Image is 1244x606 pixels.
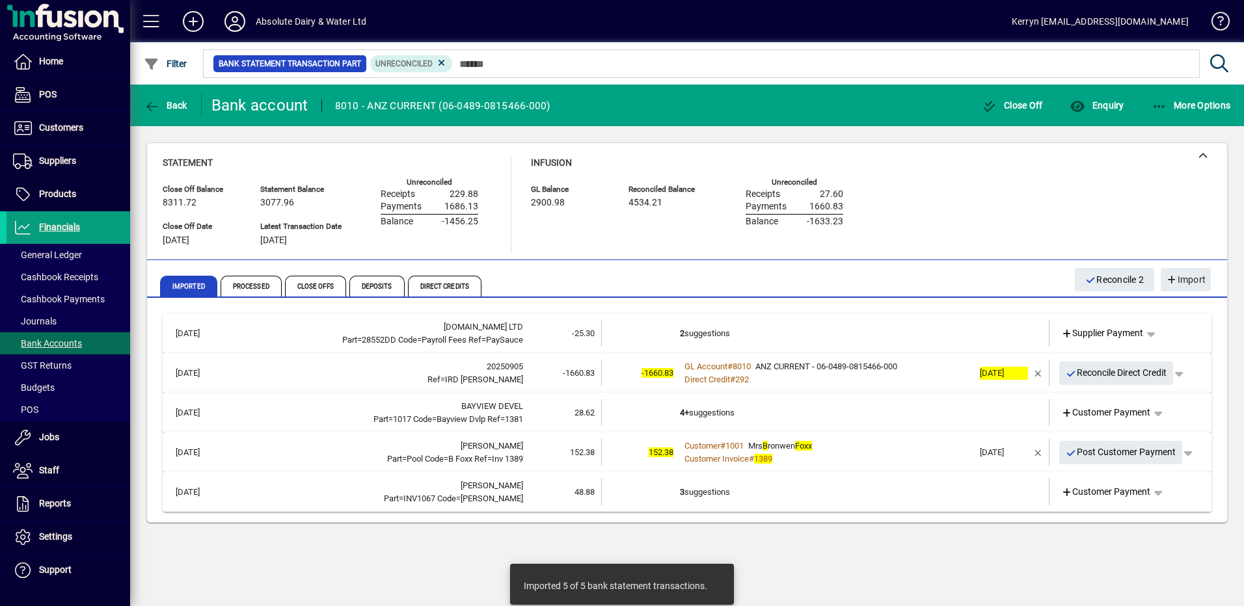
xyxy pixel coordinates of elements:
[1056,481,1156,504] a: Customer Payment
[13,294,105,304] span: Cashbook Payments
[230,440,523,453] div: FOXX,BRONWEN
[169,399,230,426] td: [DATE]
[680,439,748,453] a: Customer#1001
[163,393,1211,432] mat-expansion-panel-header: [DATE]BAYVIEW DEVELPart=1017 Code=Bayview Dvlp Ref=138128.624+suggestionsCustomer Payment
[575,487,595,497] span: 48.88
[144,100,187,111] span: Back
[7,488,130,520] a: Reports
[1061,406,1151,419] span: Customer Payment
[39,189,76,199] span: Products
[230,479,523,492] div: C J PETERSON
[450,189,478,200] span: 229.88
[214,10,256,33] button: Profile
[524,579,707,592] div: Imported 5 of 5 bank statement transactions.
[13,250,82,260] span: General Ledger
[381,217,413,227] span: Balance
[163,222,241,231] span: Close Off Date
[684,375,730,384] span: Direct Credit
[144,59,187,69] span: Filter
[980,367,1028,380] div: [DATE]
[39,465,59,475] span: Staff
[381,189,415,200] span: Receipts
[13,338,82,349] span: Bank Accounts
[642,368,673,378] span: -1660.83
[772,178,817,187] label: Unreconciled
[684,441,720,451] span: Customer
[221,276,282,296] span: Processed
[680,452,777,466] a: Customer Invoice#1389
[680,479,973,505] td: suggestions
[370,55,453,72] mat-chip: Reconciliation Status: Unreconciled
[39,432,59,442] span: Jobs
[219,57,361,70] span: Bank Statement Transaction Part
[570,447,595,457] span: 152.38
[629,185,707,194] span: Reconciled Balance
[746,189,780,200] span: Receipts
[169,439,230,466] td: [DATE]
[130,94,202,117] app-page-header-button: Back
[746,202,787,212] span: Payments
[7,112,130,144] a: Customers
[730,375,735,384] span: #
[230,492,523,505] div: INV1067 C PETERSON
[163,432,1211,472] mat-expansion-panel-header: [DATE][PERSON_NAME]Part=Pool Code=B Foxx Ref=Inv 1389152.38152.38Customer#1001MrsBronwenFoxxCusto...
[13,272,98,282] span: Cashbook Receipts
[649,447,673,457] span: 152.38
[629,198,662,208] span: 4534.21
[172,10,214,33] button: Add
[748,441,812,451] span: Mrs ronwen
[7,332,130,354] a: Bank Accounts
[230,321,523,334] div: PAYROLL.KIWI LTD
[735,375,749,384] span: 292
[163,235,189,246] span: [DATE]
[39,498,71,508] span: Reports
[163,472,1211,512] mat-expansion-panel-header: [DATE][PERSON_NAME]Part=INV1067 Code=[PERSON_NAME]48.883suggestionsCustomer Payment
[7,145,130,178] a: Suppliers
[680,373,753,386] a: Direct Credit#292
[575,408,595,417] span: 28.62
[7,288,130,310] a: Cashbook Payments
[7,46,130,78] a: Home
[163,353,1211,393] mat-expansion-panel-header: [DATE]20250905Ref=IRD [PERSON_NAME]-1660.83-1660.83GL Account#8010ANZ CURRENT - 06-0489-0815466-0...
[230,373,523,386] div: IRD REGO
[531,198,565,208] span: 2900.98
[39,222,80,232] span: Financials
[39,56,63,66] span: Home
[230,360,523,373] div: 20250905
[7,266,130,288] a: Cashbook Receipts
[211,95,308,116] div: Bank account
[285,276,346,296] span: Close Offs
[7,454,130,487] a: Staff
[7,521,130,553] a: Settings
[1070,100,1124,111] span: Enquiry
[39,89,57,99] span: POS
[572,328,595,338] span: -25.30
[795,441,812,451] em: Foxx
[680,487,684,497] b: 3
[141,52,191,75] button: Filter
[1028,442,1049,463] button: Remove
[7,178,130,211] a: Products
[807,217,843,227] span: -1633.23
[1166,269,1206,291] span: Import
[169,479,230,505] td: [DATE]
[754,454,772,464] em: 1389
[680,328,684,338] b: 2
[749,454,754,464] span: #
[563,368,595,378] span: -1660.83
[1161,268,1211,291] button: Import
[680,320,973,347] td: suggestions
[407,178,452,187] label: Unreconciled
[979,94,1046,117] button: Close Off
[7,310,130,332] a: Journals
[7,399,130,421] a: POS
[160,276,217,296] span: Imported
[444,202,478,212] span: 1686.13
[1059,362,1174,385] button: Reconcile Direct Credit
[1066,94,1127,117] button: Enquiry
[1061,485,1151,499] span: Customer Payment
[1012,11,1189,32] div: Kerryn [EMAIL_ADDRESS][DOMAIN_NAME]
[39,564,72,575] span: Support
[1152,100,1231,111] span: More Options
[1148,94,1234,117] button: More Options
